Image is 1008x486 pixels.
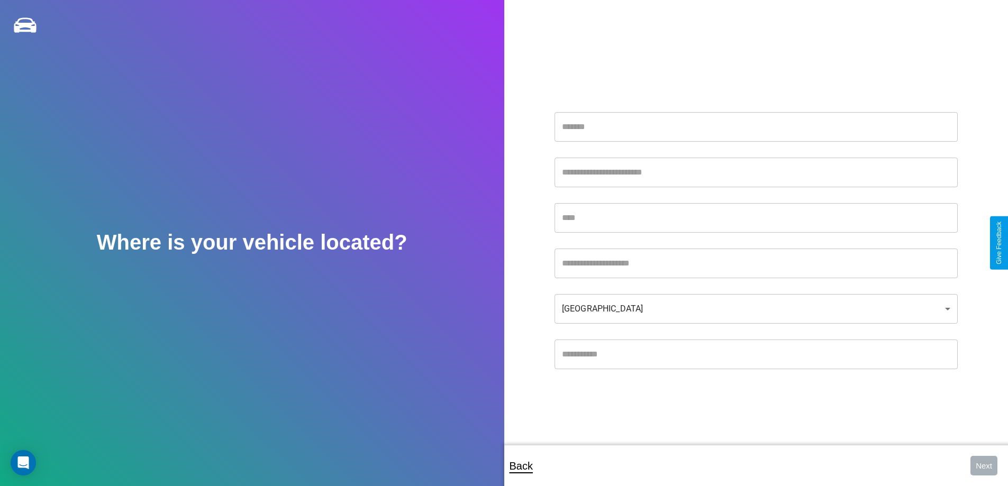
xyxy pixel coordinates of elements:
[555,294,958,324] div: [GEOGRAPHIC_DATA]
[970,456,997,475] button: Next
[97,231,407,254] h2: Where is your vehicle located?
[11,450,36,475] div: Open Intercom Messenger
[995,222,1003,264] div: Give Feedback
[510,456,533,475] p: Back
